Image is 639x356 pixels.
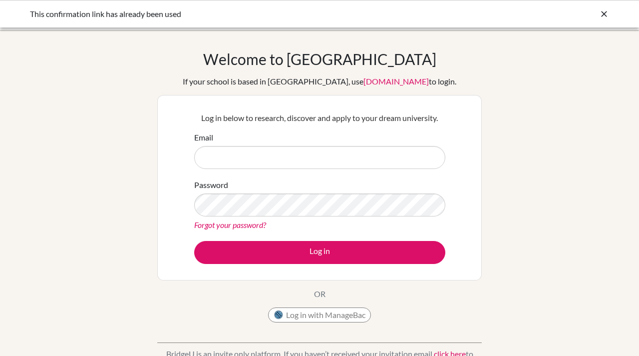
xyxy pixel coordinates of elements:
div: This confirmation link has already been used [30,8,459,20]
a: [DOMAIN_NAME] [363,76,429,86]
a: Forgot your password? [194,220,266,229]
label: Password [194,179,228,191]
p: Log in below to research, discover and apply to your dream university. [194,112,445,124]
label: Email [194,131,213,143]
h1: Welcome to [GEOGRAPHIC_DATA] [203,50,436,68]
button: Log in with ManageBac [268,307,371,322]
div: If your school is based in [GEOGRAPHIC_DATA], use to login. [183,75,456,87]
button: Log in [194,241,445,264]
p: OR [314,288,325,300]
